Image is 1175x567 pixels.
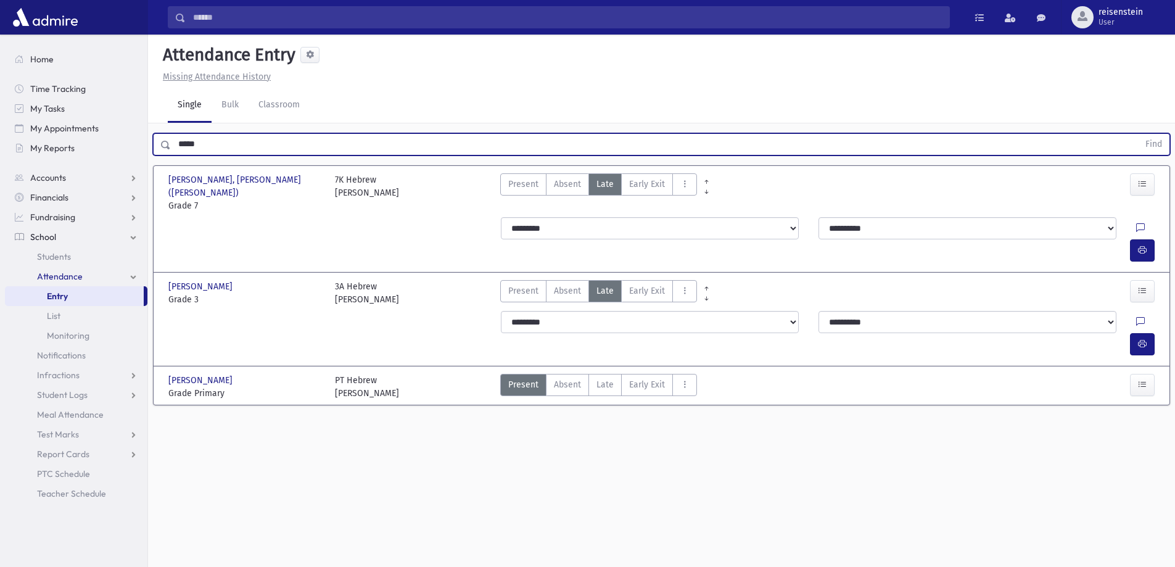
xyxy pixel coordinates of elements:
[37,271,83,282] span: Attendance
[30,172,66,183] span: Accounts
[335,173,399,212] div: 7K Hebrew [PERSON_NAME]
[629,284,665,297] span: Early Exit
[30,231,56,242] span: School
[596,378,614,391] span: Late
[168,387,323,400] span: Grade Primary
[37,468,90,479] span: PTC Schedule
[30,103,65,114] span: My Tasks
[554,178,581,191] span: Absent
[500,173,697,212] div: AttTypes
[30,123,99,134] span: My Appointments
[158,44,295,65] h5: Attendance Entry
[47,330,89,341] span: Monitoring
[1138,134,1169,155] button: Find
[629,378,665,391] span: Early Exit
[508,284,538,297] span: Present
[5,326,147,346] a: Monitoring
[10,5,81,30] img: AdmirePro
[5,49,147,69] a: Home
[37,409,104,420] span: Meal Attendance
[5,405,147,424] a: Meal Attendance
[629,178,665,191] span: Early Exit
[554,378,581,391] span: Absent
[37,251,71,262] span: Students
[5,346,147,365] a: Notifications
[163,72,271,82] u: Missing Attendance History
[1099,17,1143,27] span: User
[5,464,147,484] a: PTC Schedule
[37,389,88,400] span: Student Logs
[168,173,323,199] span: [PERSON_NAME], [PERSON_NAME] ([PERSON_NAME])
[5,247,147,267] a: Students
[168,293,323,306] span: Grade 3
[30,212,75,223] span: Fundraising
[30,54,54,65] span: Home
[186,6,949,28] input: Search
[168,280,235,293] span: [PERSON_NAME]
[5,168,147,188] a: Accounts
[596,178,614,191] span: Late
[37,429,79,440] span: Test Marks
[500,374,697,400] div: AttTypes
[5,188,147,207] a: Financials
[47,310,60,321] span: List
[335,280,399,306] div: 3A Hebrew [PERSON_NAME]
[5,385,147,405] a: Student Logs
[30,143,75,154] span: My Reports
[554,284,581,297] span: Absent
[5,306,147,326] a: List
[335,374,399,400] div: PT Hebrew [PERSON_NAME]
[500,280,697,306] div: AttTypes
[212,88,249,123] a: Bulk
[5,138,147,158] a: My Reports
[508,378,538,391] span: Present
[5,118,147,138] a: My Appointments
[5,424,147,444] a: Test Marks
[5,207,147,227] a: Fundraising
[596,284,614,297] span: Late
[158,72,271,82] a: Missing Attendance History
[168,88,212,123] a: Single
[5,267,147,286] a: Attendance
[508,178,538,191] span: Present
[47,291,68,302] span: Entry
[5,79,147,99] a: Time Tracking
[37,370,80,381] span: Infractions
[5,99,147,118] a: My Tasks
[37,350,86,361] span: Notifications
[5,286,144,306] a: Entry
[249,88,310,123] a: Classroom
[5,484,147,503] a: Teacher Schedule
[1099,7,1143,17] span: reisenstein
[30,83,86,94] span: Time Tracking
[37,449,89,460] span: Report Cards
[30,192,68,203] span: Financials
[168,374,235,387] span: [PERSON_NAME]
[37,488,106,499] span: Teacher Schedule
[5,365,147,385] a: Infractions
[5,444,147,464] a: Report Cards
[5,227,147,247] a: School
[168,199,323,212] span: Grade 7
